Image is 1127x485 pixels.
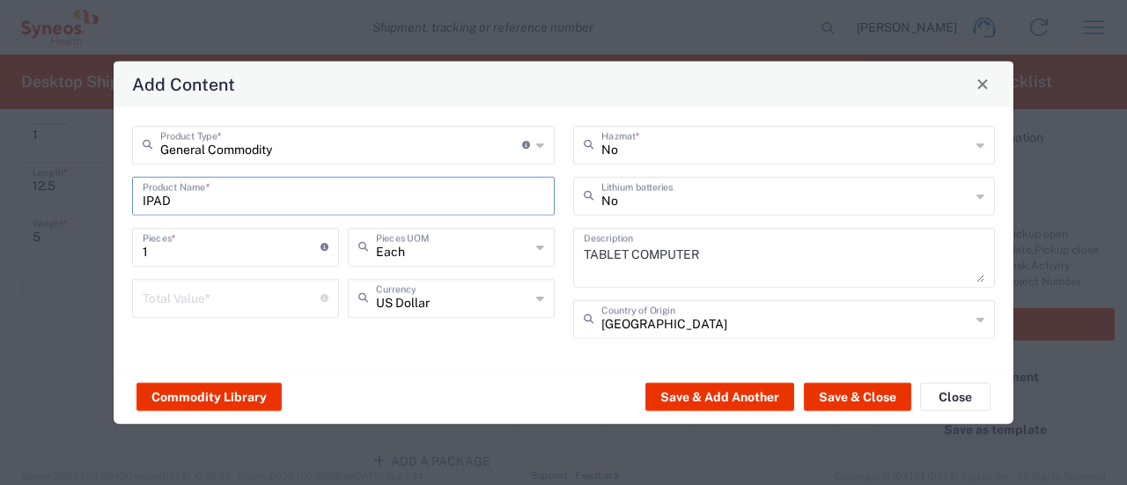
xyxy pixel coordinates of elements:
button: Save & Close [804,383,911,411]
h4: Add Content [132,71,235,97]
button: Close [920,383,991,411]
button: Close [970,71,995,96]
button: Save & Add Another [645,383,794,411]
button: Commodity Library [136,383,282,411]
